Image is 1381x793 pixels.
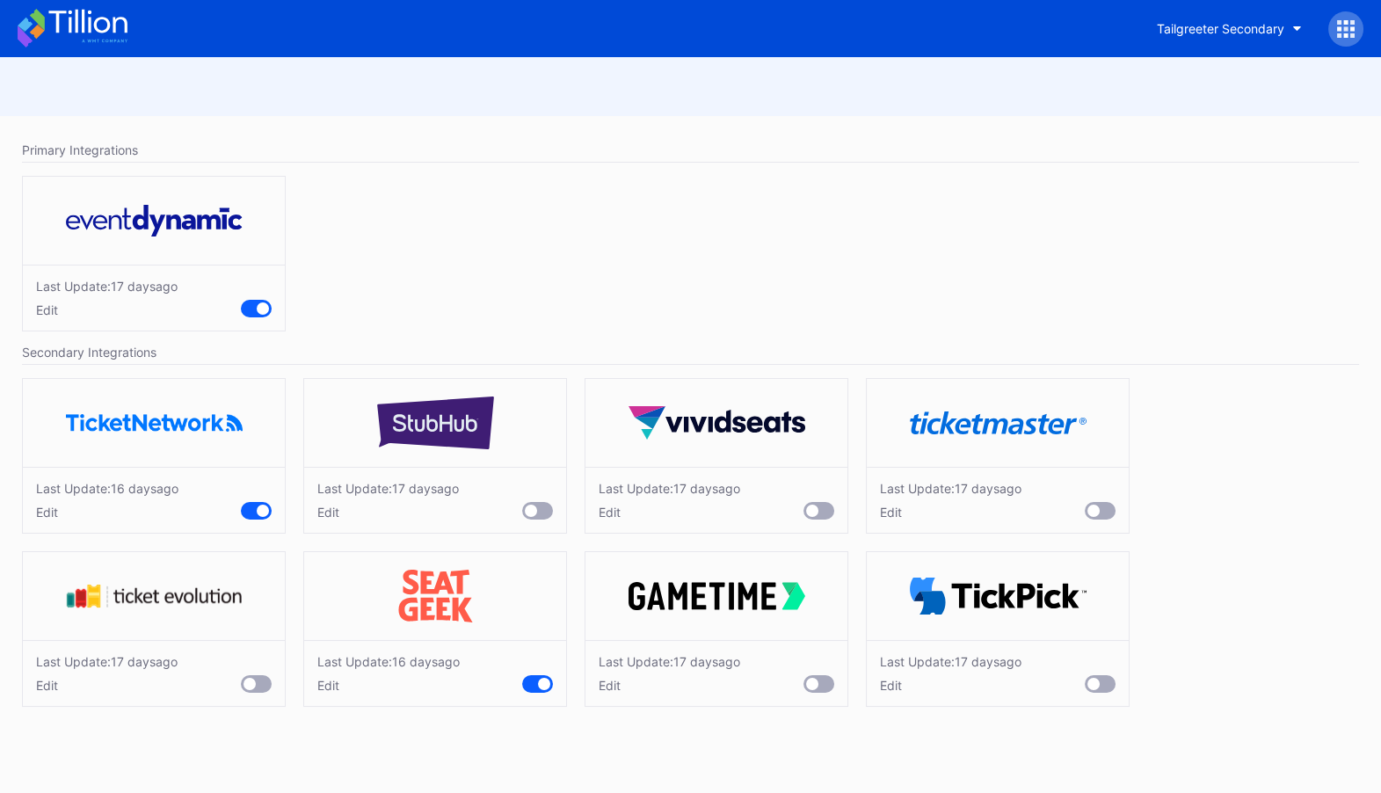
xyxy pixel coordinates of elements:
[36,505,178,520] div: Edit
[317,678,460,693] div: Edit
[22,138,1359,163] div: Primary Integrations
[1157,21,1284,36] div: Tailgreeter Secondary
[22,340,1359,365] div: Secondary Integrations
[599,505,740,520] div: Edit
[1144,12,1315,45] button: Tailgreeter Secondary
[880,481,1021,496] div: Last Update: 17 days ago
[347,570,524,622] img: seatGeek.svg
[36,481,178,496] div: Last Update: 16 days ago
[880,654,1021,669] div: Last Update: 17 days ago
[66,414,243,431] img: ticketNetwork.png
[36,678,178,693] div: Edit
[317,481,459,496] div: Last Update: 17 days ago
[66,205,243,236] img: eventDynamic.svg
[317,505,459,520] div: Edit
[36,279,178,294] div: Last Update: 17 days ago
[66,584,243,608] img: tevo.svg
[317,654,460,669] div: Last Update: 16 days ago
[36,654,178,669] div: Last Update: 17 days ago
[347,396,524,449] img: stubHub.svg
[910,411,1087,435] img: ticketmaster.svg
[910,578,1087,615] img: TickPick_logo.svg
[629,582,805,610] img: gametime.svg
[599,654,740,669] div: Last Update: 17 days ago
[629,406,805,440] img: vividSeats.svg
[599,678,740,693] div: Edit
[880,678,1021,693] div: Edit
[36,302,178,317] div: Edit
[599,481,740,496] div: Last Update: 17 days ago
[880,505,1021,520] div: Edit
